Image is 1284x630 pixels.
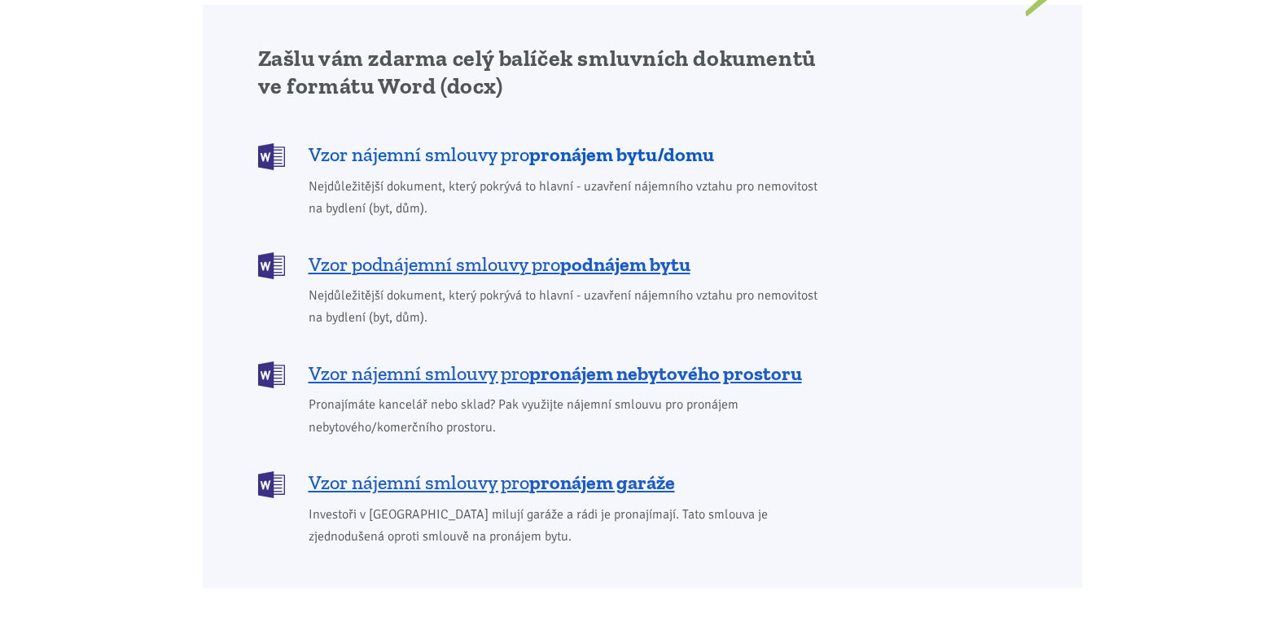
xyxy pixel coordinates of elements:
[309,394,829,438] span: Pronajímáte kancelář nebo sklad? Pak využijte nájemní smlouvu pro pronájem nebytového/komerčního ...
[258,45,829,100] h2: Zašlu vám zdarma celý balíček smluvních dokumentů ve formátu Word (docx)
[309,142,714,168] span: Vzor nájemní smlouvy pro
[309,176,829,220] span: Nejdůležitější dokument, který pokrývá to hlavní - uzavření nájemního vztahu pro nemovitost na by...
[258,143,285,170] img: DOCX (Word)
[309,285,829,329] span: Nejdůležitější dokument, který pokrývá to hlavní - uzavření nájemního vztahu pro nemovitost na by...
[529,361,802,385] b: pronájem nebytového prostoru
[529,470,675,494] b: pronájem garáže
[258,251,829,278] a: Vzor podnájemní smlouvy propodnájem bytu
[560,252,690,276] b: podnájem bytu
[529,142,714,166] b: pronájem bytu/domu
[258,252,285,279] img: DOCX (Word)
[309,252,690,278] span: Vzor podnájemní smlouvy pro
[258,361,285,388] img: DOCX (Word)
[258,470,829,497] a: Vzor nájemní smlouvy propronájem garáže
[309,470,675,496] span: Vzor nájemní smlouvy pro
[258,360,829,387] a: Vzor nájemní smlouvy propronájem nebytového prostoru
[309,504,829,548] span: Investoři v [GEOGRAPHIC_DATA] milují garáže a rádi je pronajímají. Tato smlouva je zjednodušená o...
[309,361,802,387] span: Vzor nájemní smlouvy pro
[258,471,285,498] img: DOCX (Word)
[258,142,829,168] a: Vzor nájemní smlouvy propronájem bytu/domu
